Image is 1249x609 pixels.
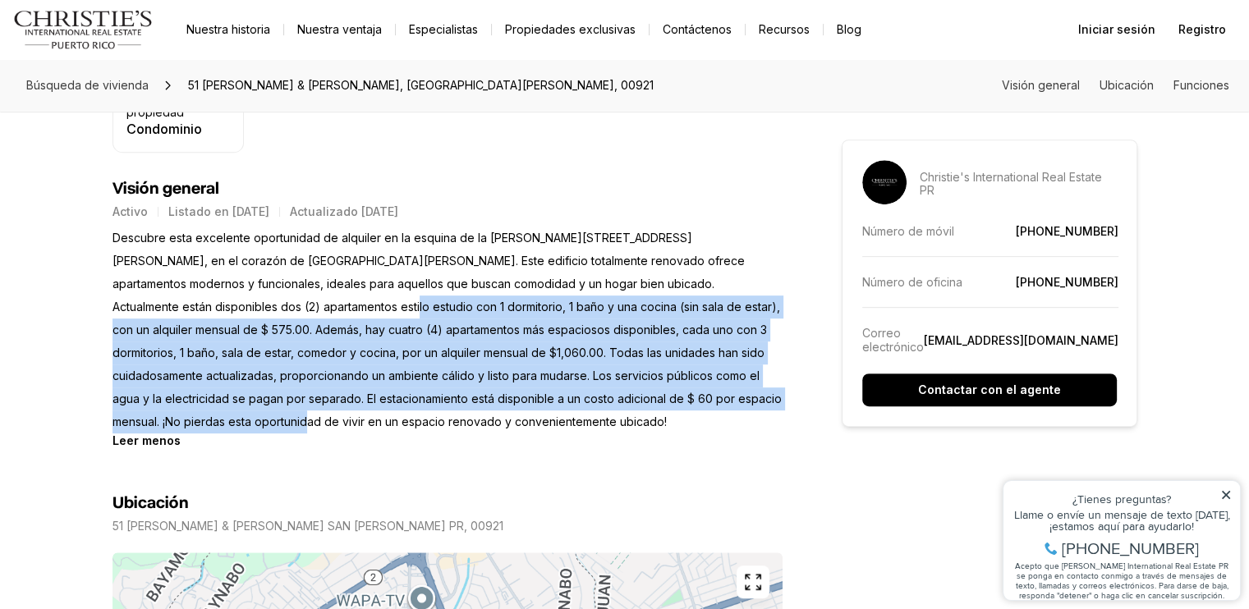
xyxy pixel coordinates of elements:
[20,72,155,98] a: Búsqueda de vivienda
[1100,78,1154,92] a: Ir a: Ubicación
[13,10,154,49] img: logotipo
[67,84,204,100] span: [PHONE_NUMBER]
[17,37,237,48] div: ¿Tienes preguntas?
[284,18,395,41] a: Nuestra ventaja
[492,18,649,41] a: Propiedades exclusivas
[1178,23,1226,36] span: Registro
[181,72,660,98] span: 51 [PERSON_NAME] & [PERSON_NAME], [GEOGRAPHIC_DATA][PERSON_NAME], 00921
[650,18,745,41] button: Contáctenos
[1169,13,1236,46] button: Registro
[26,78,149,92] span: Búsqueda de vivienda
[1016,275,1118,289] a: [PHONE_NUMBER]
[21,103,234,144] span: Acepto que [PERSON_NAME] International Real Estate PR se ponga en contacto conmigo a través de me...
[862,326,924,354] p: Correo electrónico
[1078,23,1155,36] span: Iniciar sesión
[113,520,503,533] p: 51 [PERSON_NAME] & [PERSON_NAME] SAN [PERSON_NAME] PR, 00921
[746,18,823,41] a: Recursos
[1002,79,1229,92] nav: Menú de la sección de la página
[918,383,1061,396] p: Contactar con el agente
[862,224,954,238] p: Número de móvil
[113,179,783,199] h4: Visión general
[924,333,1118,347] a: [EMAIL_ADDRESS][DOMAIN_NAME]
[113,205,148,218] p: Activo
[862,275,962,289] p: Número de oficina
[290,205,398,218] p: Actualizado [DATE]
[1016,224,1118,238] a: [PHONE_NUMBER]
[1002,78,1080,92] a: Ir a: Descripción general
[1173,78,1229,92] a: Saltar a: Características
[824,18,875,41] a: Blog
[1068,13,1165,46] button: Iniciar sesión
[113,227,783,433] p: Descubre esta excelente oportunidad de alquiler en la esquina de la [PERSON_NAME][STREET_ADDRESS]...
[17,53,237,76] div: Llame o envíe un mensaje de texto [DATE], ¡estamos aquí para ayudarlo!
[126,122,230,135] p: Condominio
[113,433,181,447] button: Leer menos
[396,18,491,41] a: Especialistas
[173,18,283,41] a: Nuestra historia
[862,373,1117,406] button: Contactar con el agente
[168,205,269,218] p: Listado en [DATE]
[113,493,189,513] h4: Ubicación
[920,171,1117,197] p: Christie's International Real Estate PR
